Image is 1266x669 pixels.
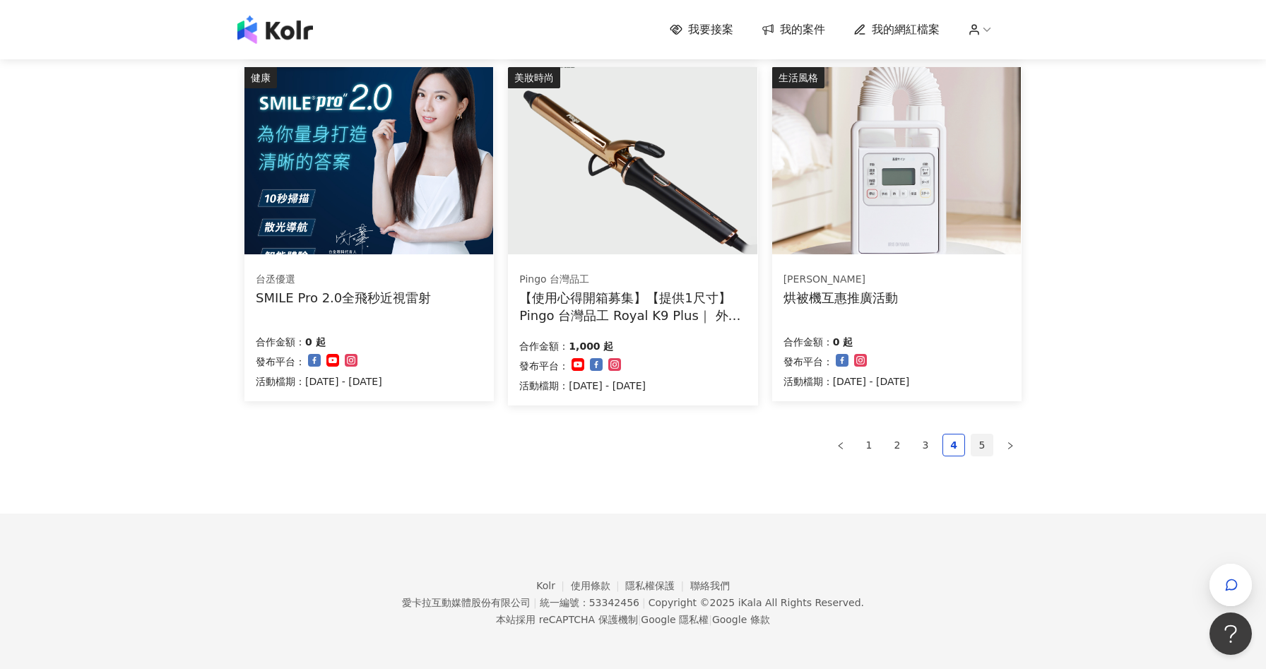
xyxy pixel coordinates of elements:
[670,22,733,37] a: 我要接案
[762,22,825,37] a: 我的案件
[571,580,626,591] a: 使用條款
[971,434,993,456] li: 5
[402,597,531,608] div: 愛卡拉互動媒體股份有限公司
[256,273,431,287] div: 台丞優選
[305,333,326,350] p: 0 起
[783,273,898,287] div: [PERSON_NAME]
[772,67,824,88] div: 生活風格
[833,333,853,350] p: 0 起
[533,597,537,608] span: |
[783,289,898,307] div: 烘被機互惠推廣活動
[772,67,1021,254] img: 強力烘被機 FK-H1
[642,597,646,608] span: |
[244,67,277,88] div: 健康
[943,434,964,456] a: 4
[519,273,745,287] div: Pingo 台灣品工
[569,338,613,355] p: 1,000 起
[829,434,852,456] button: left
[519,289,746,324] div: 【使用心得開箱募集】【提供1尺寸】 Pingo 台灣品工 Royal K9 Plus｜ 外噴式負離子加長電棒-革命進化款
[709,614,712,625] span: |
[942,434,965,456] li: 4
[1209,612,1252,655] iframe: Help Scout Beacon - Open
[649,597,864,608] div: Copyright © 2025 All Rights Reserved.
[519,377,646,394] p: 活動檔期：[DATE] - [DATE]
[971,434,993,456] a: 5
[508,67,560,88] div: 美妝時尚
[915,434,936,456] a: 3
[256,289,431,307] div: SMILE Pro 2.0全飛秒近視雷射
[887,434,908,456] a: 2
[1006,442,1014,450] span: right
[783,353,833,370] p: 發布平台：
[914,434,937,456] li: 3
[858,434,880,456] li: 1
[536,580,570,591] a: Kolr
[783,333,833,350] p: 合作金額：
[244,67,493,254] img: SMILE Pro 2.0全飛秒近視雷射
[256,353,305,370] p: 發布平台：
[712,614,770,625] a: Google 條款
[540,597,639,608] div: 統一編號：53342456
[496,611,769,628] span: 本站採用 reCAPTCHA 保護機制
[638,614,641,625] span: |
[858,434,880,456] a: 1
[256,373,382,390] p: 活動檔期：[DATE] - [DATE]
[519,338,569,355] p: 合作金額：
[256,333,305,350] p: 合作金額：
[688,22,733,37] span: 我要接案
[237,16,313,44] img: logo
[853,22,940,37] a: 我的網紅檔案
[836,442,845,450] span: left
[519,357,569,374] p: 發布平台：
[783,373,910,390] p: 活動檔期：[DATE] - [DATE]
[690,580,730,591] a: 聯絡我們
[829,434,852,456] li: Previous Page
[999,434,1022,456] li: Next Page
[625,580,690,591] a: 隱私權保護
[641,614,709,625] a: Google 隱私權
[780,22,825,37] span: 我的案件
[738,597,762,608] a: iKala
[872,22,940,37] span: 我的網紅檔案
[508,67,757,254] img: Pingo 台灣品工 Royal K9 Plus｜ 外噴式負離子加長電棒-革命進化款
[999,434,1022,456] button: right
